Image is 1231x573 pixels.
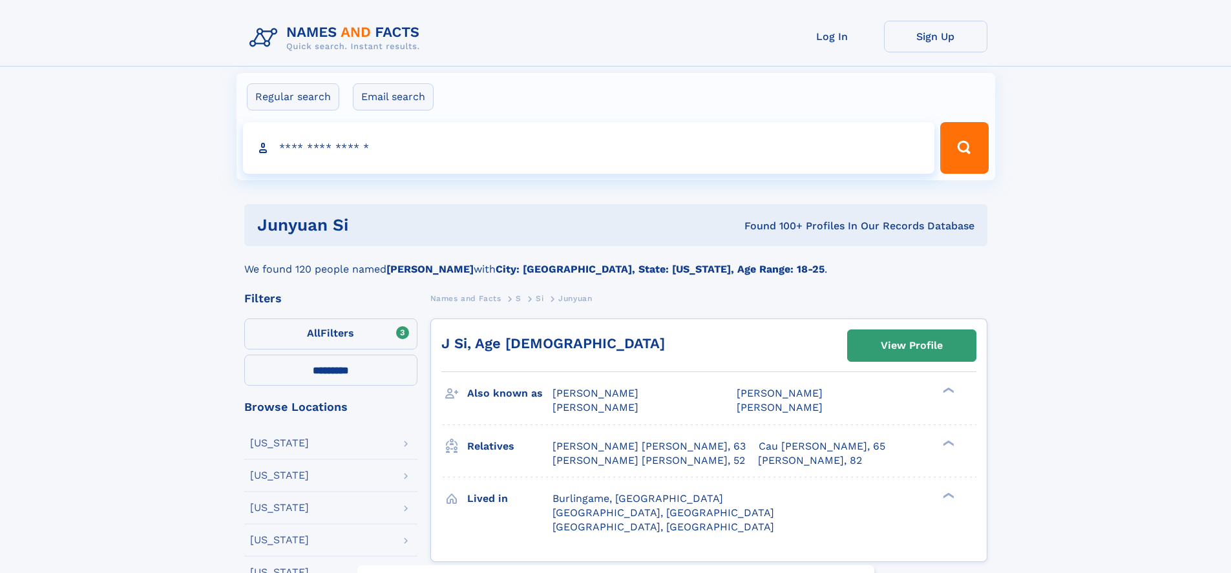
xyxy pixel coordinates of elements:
[467,435,552,457] h3: Relatives
[940,491,955,499] div: ❯
[546,219,974,233] div: Found 100+ Profiles In Our Records Database
[737,401,823,413] span: [PERSON_NAME]
[244,401,417,413] div: Browse Locations
[441,335,665,351] a: J Si, Age [DEMOGRAPHIC_DATA]
[552,401,638,413] span: [PERSON_NAME]
[552,492,723,505] span: Burlingame, [GEOGRAPHIC_DATA]
[307,327,321,339] span: All
[552,387,638,399] span: [PERSON_NAME]
[244,246,987,277] div: We found 120 people named with .
[430,290,501,306] a: Names and Facts
[467,488,552,510] h3: Lived in
[496,263,825,275] b: City: [GEOGRAPHIC_DATA], State: [US_STATE], Age Range: 18-25
[244,318,417,349] label: Filters
[536,294,543,303] span: Si
[758,453,862,468] a: [PERSON_NAME], 82
[759,439,885,453] a: Cau [PERSON_NAME], 65
[250,438,309,448] div: [US_STATE]
[781,21,884,52] a: Log In
[884,21,987,52] a: Sign Up
[243,122,935,174] input: search input
[848,330,976,361] a: View Profile
[881,331,943,360] div: View Profile
[940,386,955,395] div: ❯
[244,21,430,56] img: Logo Names and Facts
[250,535,309,545] div: [US_STATE]
[244,293,417,304] div: Filters
[516,290,521,306] a: S
[467,382,552,404] h3: Also known as
[552,453,745,468] a: [PERSON_NAME] [PERSON_NAME], 52
[250,470,309,481] div: [US_STATE]
[516,294,521,303] span: S
[552,506,774,519] span: [GEOGRAPHIC_DATA], [GEOGRAPHIC_DATA]
[552,439,746,453] a: [PERSON_NAME] [PERSON_NAME], 63
[940,439,955,447] div: ❯
[250,503,309,513] div: [US_STATE]
[558,294,592,303] span: Junyuan
[353,83,434,110] label: Email search
[247,83,339,110] label: Regular search
[536,290,543,306] a: Si
[940,122,988,174] button: Search Button
[552,521,774,533] span: [GEOGRAPHIC_DATA], [GEOGRAPHIC_DATA]
[386,263,474,275] b: [PERSON_NAME]
[737,387,823,399] span: [PERSON_NAME]
[257,217,547,233] h1: junyuan si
